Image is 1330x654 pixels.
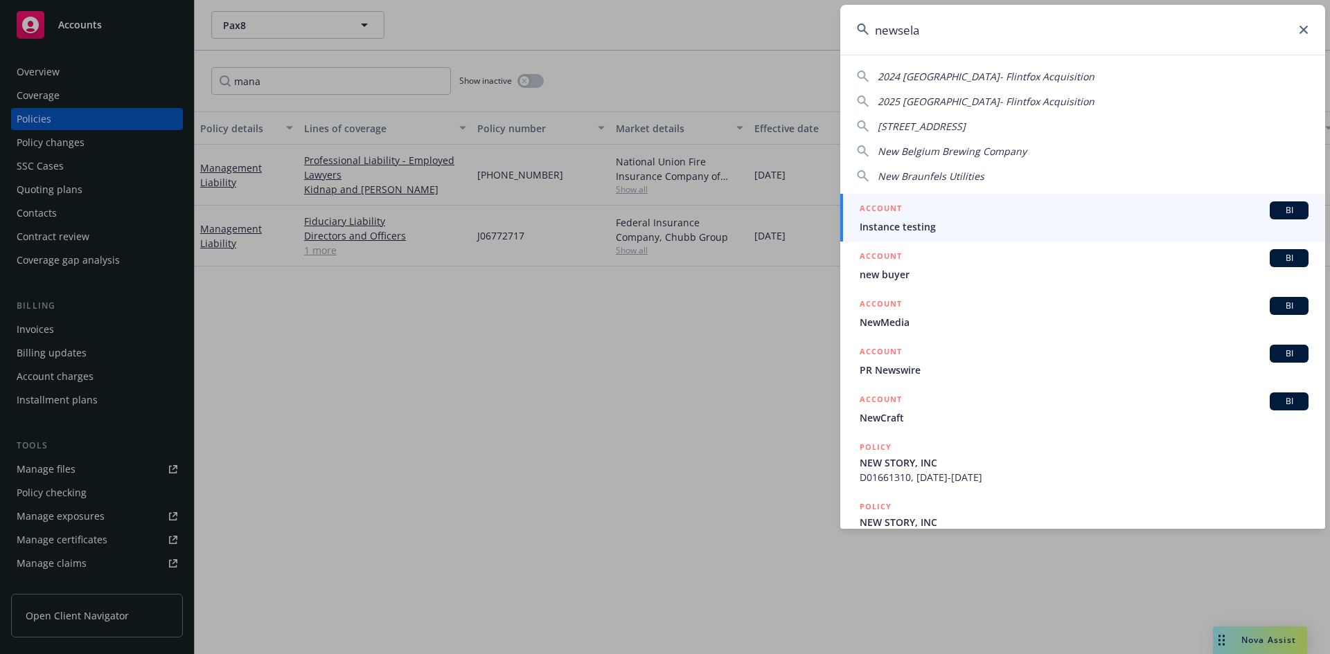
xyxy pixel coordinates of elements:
[840,385,1325,433] a: ACCOUNTBINewCraft
[878,170,984,183] span: New Braunfels Utilities
[840,5,1325,55] input: Search...
[1275,395,1303,408] span: BI
[860,392,902,409] h5: ACCOUNT
[860,440,892,454] h5: POLICY
[860,267,1309,282] span: new buyer
[1275,347,1303,360] span: BI
[878,70,1094,83] span: 2024 [GEOGRAPHIC_DATA]- Flintfox Acquisition
[860,500,892,514] h5: POLICY
[1275,252,1303,264] span: BI
[840,289,1325,337] a: ACCOUNTBINewMedia
[860,297,902,314] h5: ACCOUNT
[860,470,1309,484] span: D01661310, [DATE]-[DATE]
[860,515,1309,529] span: NEW STORY, INC
[1275,300,1303,312] span: BI
[860,363,1309,377] span: PR Newswire
[860,315,1309,329] span: NewMedia
[860,345,902,361] h5: ACCOUNT
[878,120,966,133] span: [STREET_ADDRESS]
[840,433,1325,492] a: POLICYNEW STORY, INCD01661310, [DATE]-[DATE]
[860,410,1309,425] span: NewCraft
[860,201,902,218] h5: ACCOUNT
[878,95,1094,108] span: 2025 [GEOGRAPHIC_DATA]- Flintfox Acquisition
[878,145,1027,158] span: New Belgium Brewing Company
[840,194,1325,242] a: ACCOUNTBIInstance testing
[860,455,1309,470] span: NEW STORY, INC
[840,242,1325,289] a: ACCOUNTBInew buyer
[860,219,1309,234] span: Instance testing
[1275,204,1303,217] span: BI
[840,337,1325,385] a: ACCOUNTBIPR Newswire
[840,492,1325,552] a: POLICYNEW STORY, INC
[860,249,902,266] h5: ACCOUNT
